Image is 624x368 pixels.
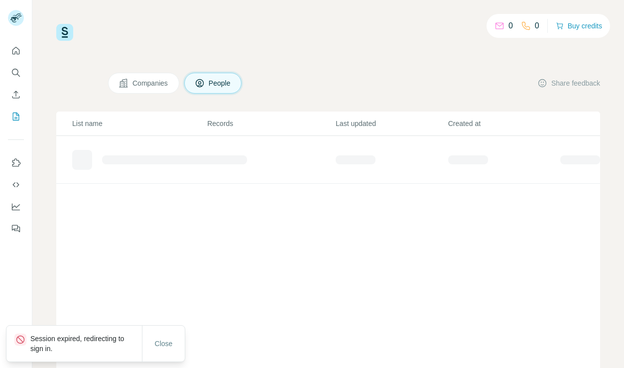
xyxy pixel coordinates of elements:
[155,339,173,349] span: Close
[132,78,169,88] span: Companies
[56,24,73,41] img: Surfe Logo
[537,78,600,88] button: Share feedback
[56,75,96,91] h4: My lists
[207,119,335,128] p: Records
[8,86,24,104] button: Enrich CSV
[8,42,24,60] button: Quick start
[8,220,24,238] button: Feedback
[336,119,447,128] p: Last updated
[8,176,24,194] button: Use Surfe API
[8,198,24,216] button: Dashboard
[448,119,560,128] p: Created at
[556,19,602,33] button: Buy credits
[72,119,206,128] p: List name
[209,78,232,88] span: People
[8,154,24,172] button: Use Surfe on LinkedIn
[508,20,513,32] p: 0
[30,334,142,354] p: Session expired, redirecting to sign in.
[8,64,24,82] button: Search
[8,108,24,125] button: My lists
[148,335,180,353] button: Close
[535,20,539,32] p: 0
